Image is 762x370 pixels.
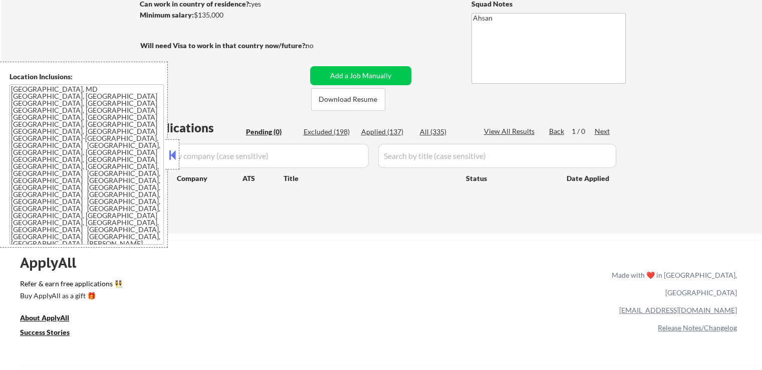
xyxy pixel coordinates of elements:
button: Download Resume [311,88,385,111]
div: ApplyAll [20,254,88,271]
div: Applications [143,122,242,134]
strong: Will need Visa to work in that country now/future?: [140,41,307,50]
a: Buy ApplyAll as a gift 🎁 [20,291,120,303]
div: Back [549,126,565,136]
div: $135,000 [140,10,307,20]
u: Success Stories [20,328,70,336]
div: Made with ❤️ in [GEOGRAPHIC_DATA], [GEOGRAPHIC_DATA] [608,266,737,301]
div: Company [177,173,242,183]
div: Date Applied [567,173,611,183]
a: Refer & earn free applications 👯‍♀️ [20,280,402,291]
div: ATS [242,173,284,183]
div: Status [466,169,552,187]
div: All (335) [420,127,470,137]
div: Buy ApplyAll as a gift 🎁 [20,292,120,299]
a: Release Notes/Changelog [658,323,737,332]
div: 1 / 0 [572,126,595,136]
input: Search by company (case sensitive) [143,144,369,168]
div: Applied (137) [361,127,411,137]
input: Search by title (case sensitive) [378,144,616,168]
a: [EMAIL_ADDRESS][DOMAIN_NAME] [619,306,737,314]
div: Excluded (198) [304,127,354,137]
u: About ApplyAll [20,313,69,322]
strong: Minimum salary: [140,11,194,19]
div: Pending (0) [246,127,296,137]
div: Next [595,126,611,136]
div: Location Inclusions: [10,72,164,82]
button: Add a Job Manually [310,66,411,85]
div: Title [284,173,456,183]
a: About ApplyAll [20,313,83,325]
div: no [306,41,334,51]
div: View All Results [484,126,538,136]
a: Success Stories [20,327,83,340]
